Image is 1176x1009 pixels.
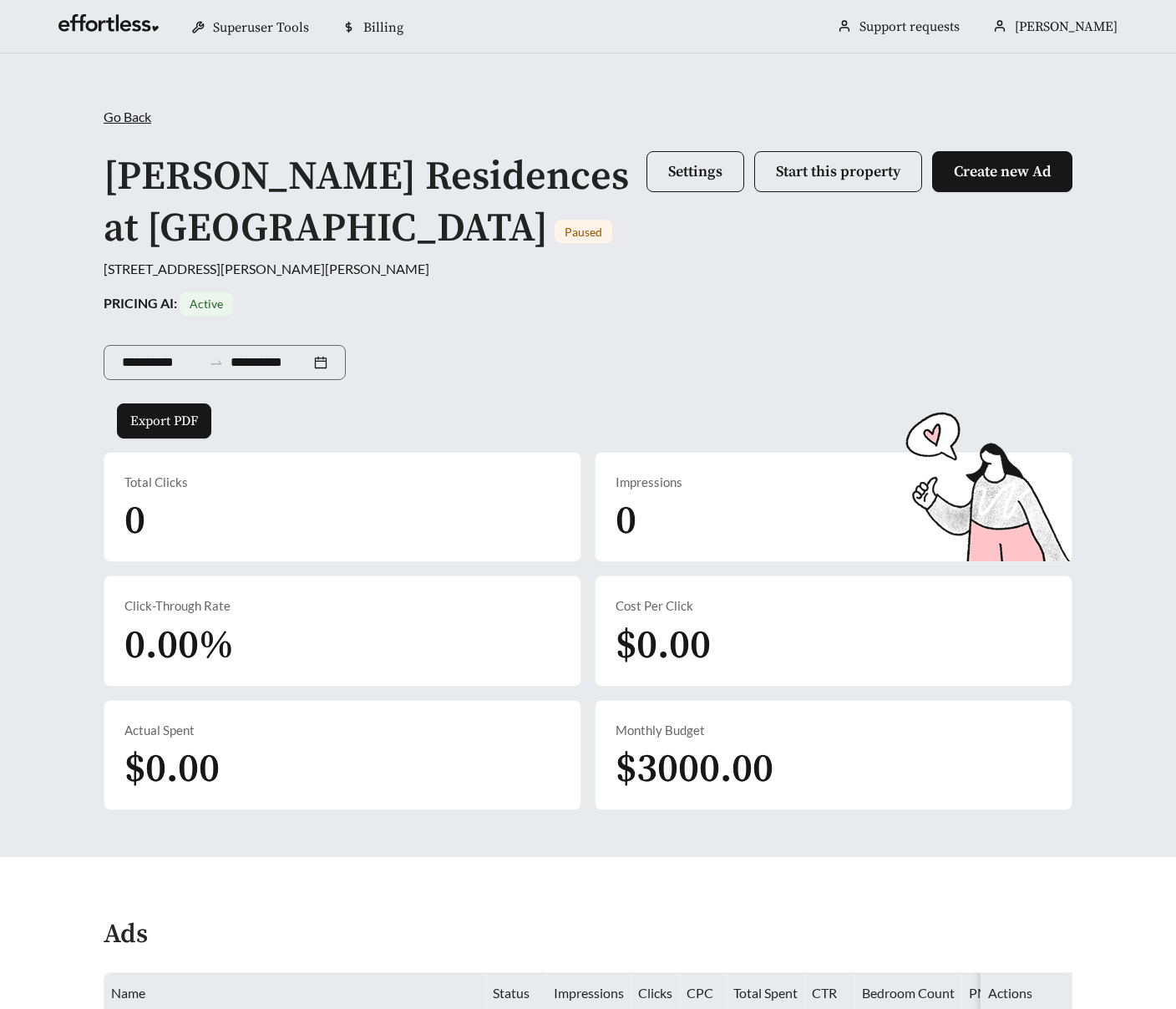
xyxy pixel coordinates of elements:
[104,259,1072,279] div: [STREET_ADDRESS][PERSON_NAME][PERSON_NAME]
[104,152,629,254] h1: [PERSON_NAME] Residences at [GEOGRAPHIC_DATA]
[124,496,145,546] span: 0
[363,19,403,36] span: Billing
[124,621,234,671] span: 0.00%
[209,355,224,370] span: swap-right
[646,151,744,192] button: Settings
[776,162,900,181] span: Start this property
[130,411,198,431] span: Export PDF
[124,721,560,740] div: Actual Spent
[687,985,713,1001] span: CPC
[1015,18,1118,35] span: [PERSON_NAME]
[616,596,1052,616] div: Cost Per Click
[124,596,560,616] div: Click-Through Rate
[859,18,960,35] a: Support requests
[565,225,602,239] span: Paused
[616,744,773,794] span: $3000.00
[616,496,636,546] span: 0
[754,151,922,192] button: Start this property
[124,473,560,492] div: Total Clicks
[117,403,211,439] button: Export PDF
[104,920,148,950] h4: Ads
[213,19,309,36] span: Superuser Tools
[954,162,1051,181] span: Create new Ad
[616,621,711,671] span: $0.00
[616,473,1052,492] div: Impressions
[812,985,837,1001] span: CTR
[932,151,1072,192] button: Create new Ad
[104,109,151,124] span: Go Back
[616,721,1052,740] div: Monthly Budget
[190,297,223,311] span: Active
[209,355,224,370] span: to
[104,295,233,311] strong: PRICING AI:
[124,744,220,794] span: $0.00
[668,162,722,181] span: Settings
